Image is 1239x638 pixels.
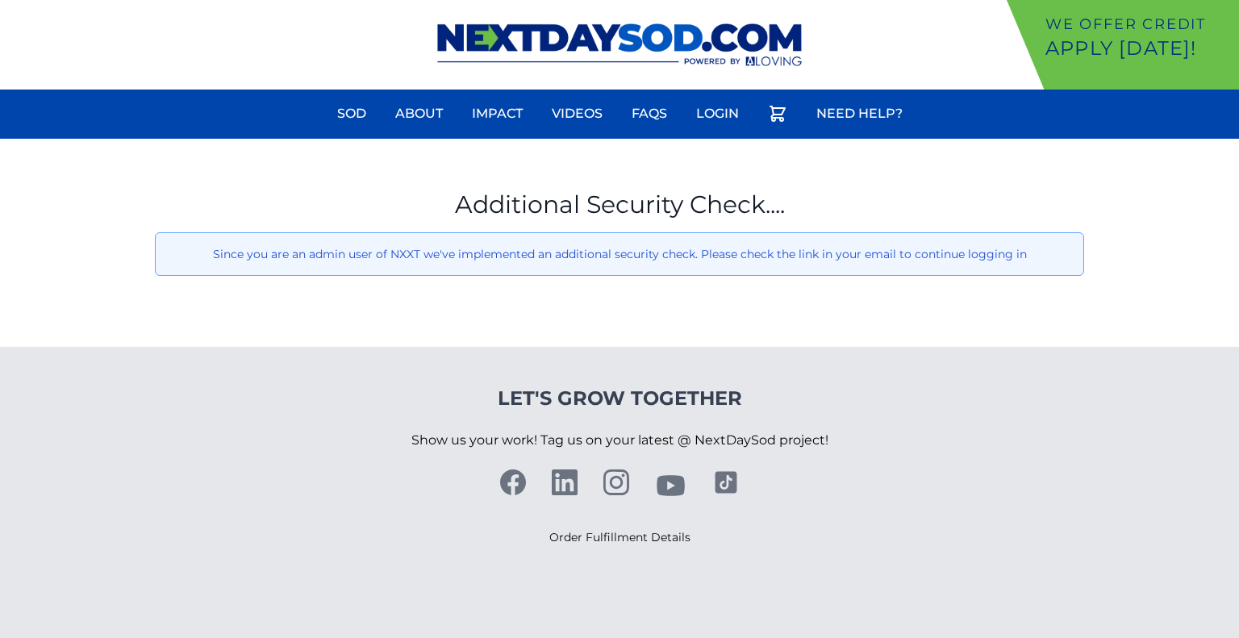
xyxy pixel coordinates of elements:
p: Show us your work! Tag us on your latest @ NextDaySod project! [411,411,828,469]
a: Login [686,94,749,133]
a: About [386,94,453,133]
a: Videos [542,94,612,133]
h4: Let's Grow Together [411,386,828,411]
a: FAQs [622,94,677,133]
h1: Additional Security Check.... [155,190,1084,219]
p: We offer Credit [1045,13,1233,35]
a: Impact [462,94,532,133]
p: Apply [DATE]! [1045,35,1233,61]
a: Sod [327,94,376,133]
a: Order Fulfillment Details [549,530,690,544]
a: Need Help? [807,94,912,133]
p: Since you are an admin user of NXXT we've implemented an additional security check. Please check ... [169,246,1070,262]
